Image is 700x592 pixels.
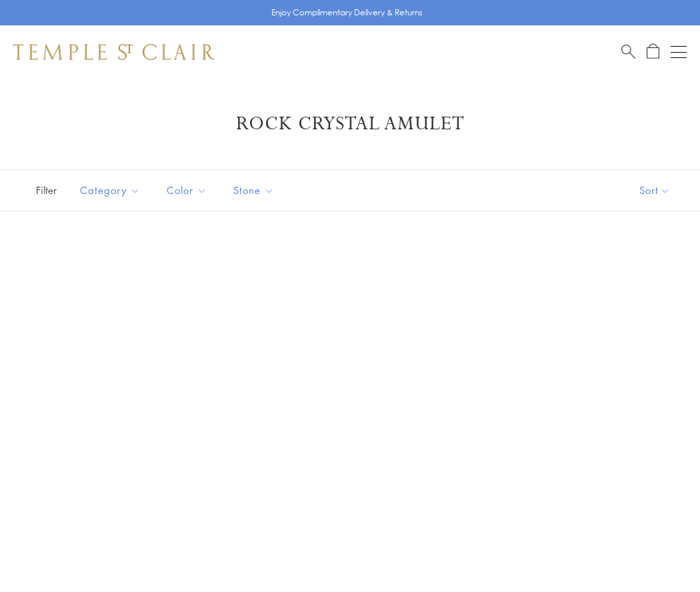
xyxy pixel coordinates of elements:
[160,182,217,199] span: Color
[33,112,667,136] h1: Rock Crystal Amulet
[73,182,150,199] span: Category
[647,43,659,60] a: Open Shopping Bag
[609,170,700,211] button: Show sort by
[271,6,423,19] p: Enjoy Complimentary Delivery & Returns
[671,44,687,60] button: Open navigation
[223,175,284,205] button: Stone
[227,182,284,199] span: Stone
[157,175,217,205] button: Color
[13,44,215,60] img: Temple St. Clair
[621,43,635,60] a: Search
[70,175,150,205] button: Category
